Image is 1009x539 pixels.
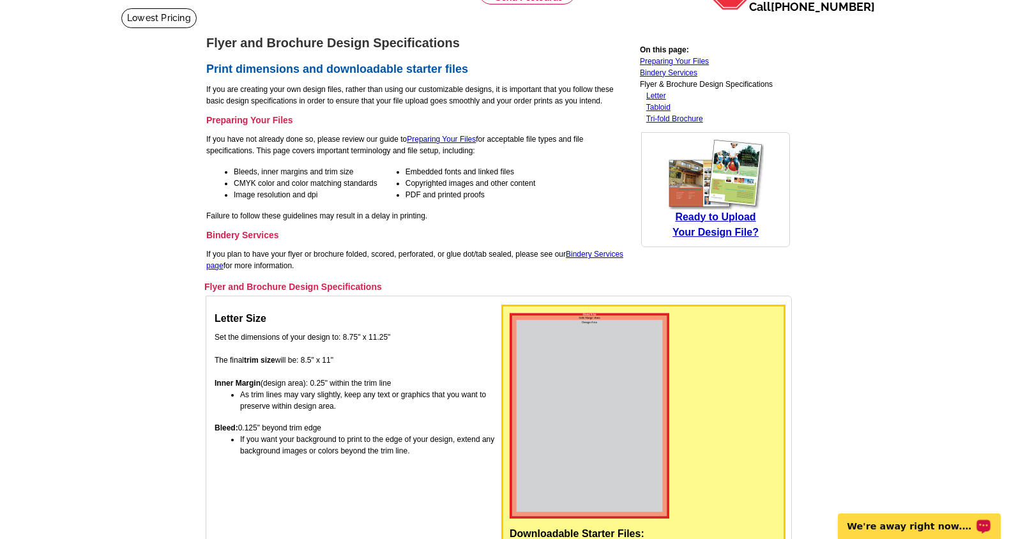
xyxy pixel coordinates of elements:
p: If you are creating your own design files, rather than using our customizable designs, it is impo... [206,84,632,107]
a: Ready to UploadYour Design File? [648,209,783,240]
strong: Bleed: [215,423,238,432]
iframe: LiveChat chat widget [830,499,1009,539]
a: Bindery Services [640,68,697,77]
li: Embedded fonts and linked files [406,166,535,178]
p: Failure to follow these guidelines may result in a delay in printing. [206,210,632,222]
p: If you have not already done so, please review our guide to for acceptable file types and file sp... [206,133,632,156]
a: upload your own design for free [668,202,764,211]
strong: On this page: [640,45,689,54]
h3: Bindery Services [206,229,632,241]
a: Tri-fold Brochure [646,114,703,123]
li: As trim lines may vary slightly, keep any text or graphics that you want to preserve within desig... [240,389,499,412]
li: PDF and printed proofs [406,189,535,201]
li: Copyrighted images and other content [406,178,535,189]
h2: Print dimensions and downloadable starter files [206,63,632,77]
img: upload your flyer design file [668,139,764,209]
a: Preparing Your Files [407,135,476,144]
li: CMYK color and color matching standards [234,178,377,189]
h3: Preparing Your Files [206,114,632,126]
h4: Letter Size [215,312,499,324]
li: Bleeds, inner margins and trim size [234,166,377,178]
h1: Flyer and Brochure Design Specifications [206,36,632,50]
strong: Downloadable Starter Files: [510,528,644,539]
a: Letter [646,91,666,100]
p: Flyer & Brochure Design Specifications [640,44,790,125]
span: Ready to Upload Your Design File? [672,211,759,238]
strong: trim size [244,356,275,365]
li: If you want your background to print to the edge of your design, extend any background images or ... [240,434,499,457]
a: Preparing Your Files [640,57,709,66]
li: Image resolution and dpi [234,189,377,201]
h3: Flyer and Brochure Design Specifications [204,281,792,292]
strong: Inner Margin [215,379,261,388]
a: Tabloid [646,103,671,112]
p: If you plan to have your flyer or brochure folded, scored, perforated, or glue dot/tab sealed, pl... [206,248,632,271]
img: letter flyer starter files [510,313,669,519]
